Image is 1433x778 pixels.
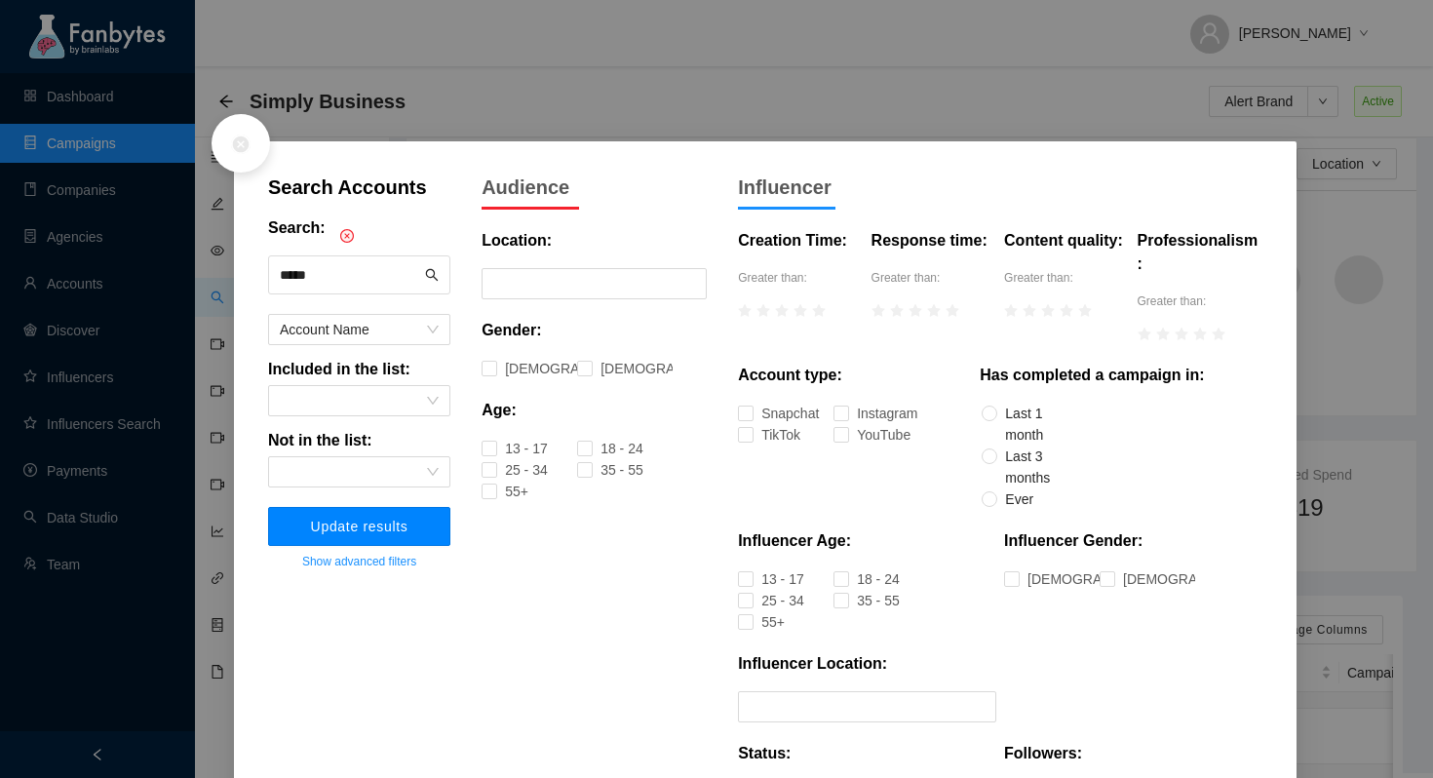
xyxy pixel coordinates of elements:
p: Influencer Age: [738,529,851,553]
p: Gender: [482,319,541,342]
div: [DEMOGRAPHIC_DATA] [1123,568,1174,590]
p: Greater than: [738,268,863,288]
div: Instagram [857,403,877,424]
p: Status: [738,742,791,765]
p: Followers: [1004,742,1082,765]
span: Last 3 months [997,446,1076,488]
div: 55+ [505,481,513,502]
p: Greater than: [1004,268,1129,288]
p: Influencer Location: [738,652,887,676]
div: Snapchat [761,403,781,424]
button: Update results [268,507,450,546]
p: Greater than: [1138,292,1262,311]
p: Greater than: [871,268,996,288]
div: 25 - 34 [505,459,520,481]
span: star [1175,328,1188,341]
span: star [871,304,885,318]
span: star [794,304,807,318]
p: Age: [482,399,517,422]
div: 25 - 34 [761,590,776,611]
div: 13 - 17 [505,438,520,459]
span: Update results [311,519,408,534]
span: star [1060,304,1073,318]
span: star [927,304,941,318]
span: star [812,304,826,318]
span: star [775,304,789,318]
span: star [909,304,922,318]
span: star [1212,328,1225,341]
span: Show advanced filters [302,552,416,571]
p: Response time: [871,229,988,253]
span: star [1004,304,1018,318]
span: star [1156,328,1170,341]
span: star [1193,328,1207,341]
button: Show advanced filters [268,546,450,577]
p: Creation Time: [738,229,847,253]
div: 18 - 24 [857,568,871,590]
span: star [756,304,770,318]
span: Last 1 month [997,403,1076,446]
p: Account type: [738,364,842,387]
span: Ever [997,488,1041,510]
span: star [890,304,904,318]
p: Location: [482,229,552,253]
p: Professionalism: [1138,229,1262,276]
span: search [425,268,439,282]
p: Content quality: [1004,229,1123,253]
span: close-circle [231,135,251,154]
span: star [1078,304,1092,318]
div: TikTok [761,424,774,446]
span: star [738,304,752,318]
span: star [1138,328,1151,341]
span: Account Name [280,315,439,344]
div: 35 - 55 [857,590,871,611]
p: Influencer Gender: [1004,529,1143,553]
span: star [946,304,959,318]
div: 55+ [761,611,769,633]
p: Search: [268,216,326,240]
p: Has completed a campaign in: [980,364,1204,387]
div: [DEMOGRAPHIC_DATA] [1027,568,1078,590]
div: [DEMOGRAPHIC_DATA] [600,358,651,379]
span: star [1041,304,1055,318]
span: star [1023,304,1036,318]
div: 35 - 55 [600,459,615,481]
div: [DEMOGRAPHIC_DATA] [505,358,556,379]
div: 13 - 17 [761,568,776,590]
span: close-circle [340,229,354,243]
div: 18 - 24 [600,438,615,459]
div: YouTube [857,424,874,446]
